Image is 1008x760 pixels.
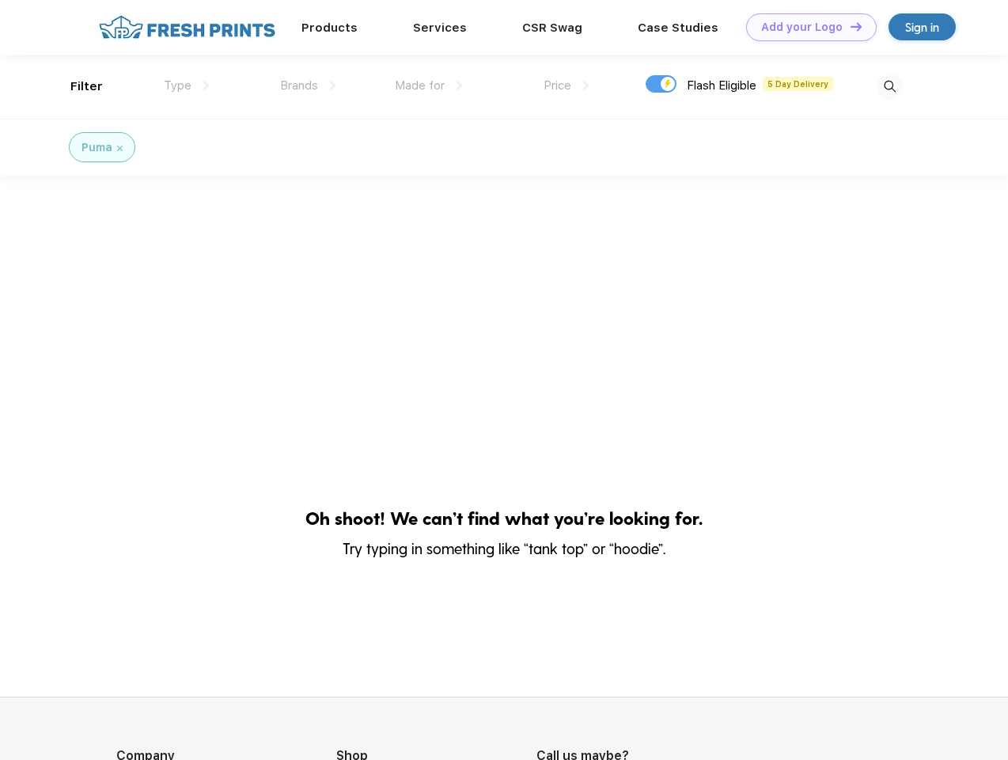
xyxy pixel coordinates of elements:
div: Filter [70,78,103,96]
a: CSR Swag [522,21,582,35]
img: dropdown.png [330,81,335,90]
span: Price [544,78,571,93]
span: Type [164,78,191,93]
div: Sign in [905,18,939,36]
img: DT [851,22,862,31]
span: Made for [395,78,445,93]
span: Flash Eligible [687,78,756,93]
img: filter_cancel.svg [117,146,123,151]
a: Sign in [889,13,956,40]
a: Products [301,21,358,35]
img: dropdown.png [583,81,589,90]
img: fo%20logo%202.webp [94,13,280,41]
div: Puma [81,139,112,156]
img: dropdown.png [457,81,462,90]
a: Services [413,21,467,35]
span: 5 Day Delivery [763,77,833,91]
img: desktop_search.svg [877,74,903,100]
img: dropdown.png [203,81,209,90]
div: Add your Logo [761,21,843,34]
span: Brands [280,78,318,93]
